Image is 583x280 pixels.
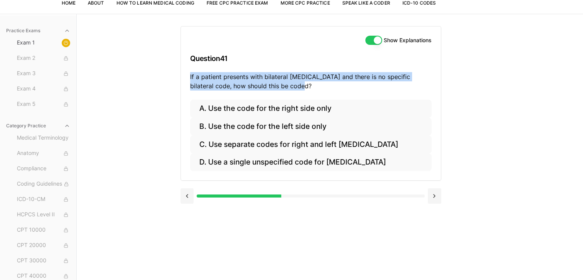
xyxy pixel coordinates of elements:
button: Medical Terminology [14,132,73,144]
span: Compliance [17,165,70,173]
span: CPT 10000 [17,226,70,234]
button: Anatomy [14,147,73,160]
label: Show Explanations [384,38,432,43]
h3: Question 41 [190,47,432,70]
span: HCPCS Level II [17,211,70,219]
button: B. Use the code for the left side only [190,118,432,136]
span: ICD-10-CM [17,195,70,204]
button: Exam 2 [14,52,73,64]
span: CPT 20000 [17,241,70,250]
button: ICD-10-CM [14,193,73,206]
button: Exam 1 [14,37,73,49]
button: CPT 30000 [14,255,73,267]
button: Exam 3 [14,68,73,80]
span: Medical Terminology [17,134,70,142]
button: Exam 5 [14,98,73,110]
button: CPT 20000 [14,239,73,252]
button: Exam 4 [14,83,73,95]
button: Category Practice [3,120,73,132]
button: C. Use separate codes for right and left [MEDICAL_DATA] [190,135,432,153]
button: Coding Guidelines [14,178,73,190]
span: Exam 3 [17,69,70,78]
button: D. Use a single unspecified code for [MEDICAL_DATA] [190,153,432,171]
span: Exam 1 [17,39,70,47]
button: Practice Exams [3,25,73,37]
button: HCPCS Level II [14,209,73,221]
span: Coding Guidelines [17,180,70,188]
button: A. Use the code for the right side only [190,100,432,118]
button: CPT 10000 [14,224,73,236]
p: If a patient presents with bilateral [MEDICAL_DATA] and there is no specific bilateral code, how ... [190,72,432,91]
button: Compliance [14,163,73,175]
span: Exam 5 [17,100,70,109]
span: Exam 2 [17,54,70,63]
span: CPT 30000 [17,257,70,265]
span: Anatomy [17,149,70,158]
span: Exam 4 [17,85,70,93]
